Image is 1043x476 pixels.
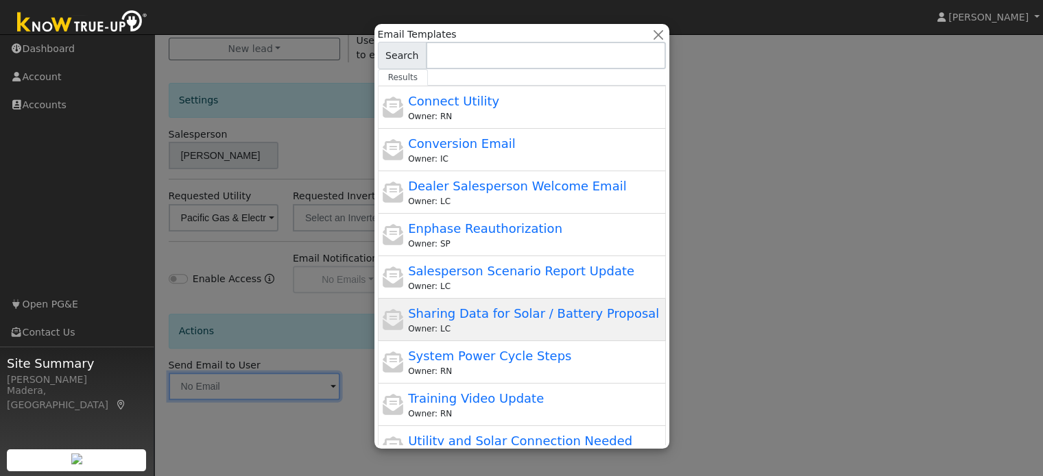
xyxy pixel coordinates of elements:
[408,179,627,193] span: Dealer Salesperson Welcome Email
[408,136,516,151] span: Conversion Email
[408,153,662,165] div: Idalia Cruz
[7,384,147,412] div: Madera, [GEOGRAPHIC_DATA]
[408,264,634,278] span: Salesperson Scenario Report Update
[408,221,562,236] span: Enphase Reauthorization
[948,12,1029,23] span: [PERSON_NAME]
[408,110,662,123] div: Renchia Nicholas
[71,453,82,464] img: retrieve
[408,280,662,292] div: Leroy Coffman
[7,373,147,387] div: [PERSON_NAME]
[7,354,147,373] span: Site Summary
[408,365,662,377] div: Renchia Nicholas
[408,391,544,405] span: Training Video Update
[378,69,429,86] a: Results
[378,27,457,42] span: Email Templates
[408,408,662,420] div: Renchia Nicholas
[408,434,632,448] span: Utility and Solar Connection Needed
[408,94,499,108] span: Connect Utility
[408,238,662,250] div: Samantha Perry
[408,306,659,321] span: Sharing Data for Solar / Battery Proposal
[408,195,662,208] div: Leroy Coffman
[115,399,128,410] a: Map
[408,323,662,335] div: Leroy Coffman
[10,8,154,38] img: Know True-Up
[408,349,571,363] span: System Power Cycle Steps
[378,42,427,69] span: Search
